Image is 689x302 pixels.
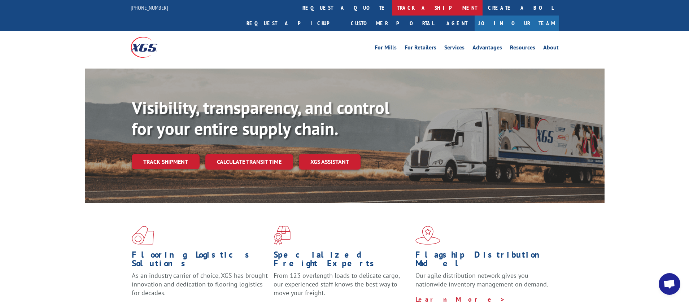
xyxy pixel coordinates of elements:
[405,45,436,53] a: For Retailers
[241,16,345,31] a: Request a pickup
[543,45,559,53] a: About
[439,16,475,31] a: Agent
[375,45,397,53] a: For Mills
[205,154,293,170] a: Calculate transit time
[274,226,291,245] img: xgs-icon-focused-on-flooring-red
[132,271,268,297] span: As an industry carrier of choice, XGS has brought innovation and dedication to flooring logistics...
[132,250,268,271] h1: Flooring Logistics Solutions
[659,273,680,295] div: Open chat
[274,250,410,271] h1: Specialized Freight Experts
[415,250,552,271] h1: Flagship Distribution Model
[472,45,502,53] a: Advantages
[132,226,154,245] img: xgs-icon-total-supply-chain-intelligence-red
[299,154,361,170] a: XGS ASSISTANT
[132,96,389,140] b: Visibility, transparency, and control for your entire supply chain.
[415,226,440,245] img: xgs-icon-flagship-distribution-model-red
[444,45,465,53] a: Services
[510,45,535,53] a: Resources
[131,4,168,11] a: [PHONE_NUMBER]
[475,16,559,31] a: Join Our Team
[132,154,200,169] a: Track shipment
[345,16,439,31] a: Customer Portal
[415,271,548,288] span: Our agile distribution network gives you nationwide inventory management on demand.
